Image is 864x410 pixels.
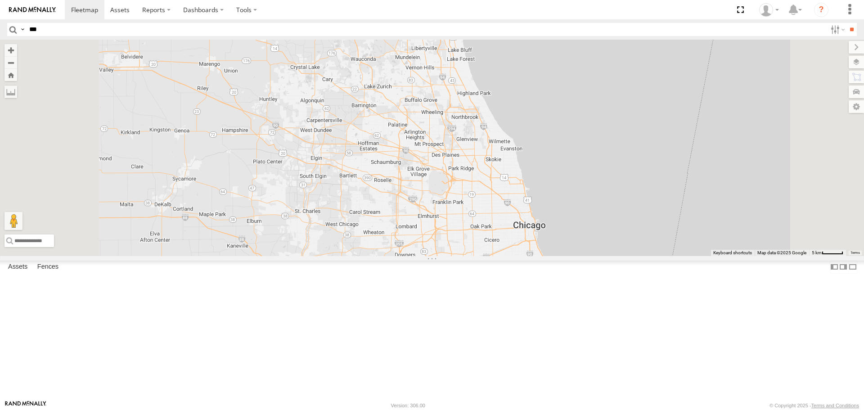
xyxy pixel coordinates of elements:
span: 5 km [812,250,822,255]
a: Terms (opens in new tab) [850,251,860,254]
button: Zoom in [4,44,17,56]
button: Drag Pegman onto the map to open Street View [4,212,22,230]
div: AJ Klotz [756,3,782,17]
div: © Copyright 2025 - [769,403,859,408]
a: Visit our Website [5,401,46,410]
label: Search Query [19,23,26,36]
button: Map Scale: 5 km per 44 pixels [809,250,846,256]
div: Version: 306.00 [391,403,425,408]
button: Zoom out [4,56,17,69]
label: Assets [4,261,32,274]
label: Hide Summary Table [848,261,857,274]
label: Dock Summary Table to the Right [839,261,848,274]
button: Zoom Home [4,69,17,81]
label: Measure [4,86,17,98]
label: Search Filter Options [827,23,846,36]
img: rand-logo.svg [9,7,56,13]
a: Terms and Conditions [811,403,859,408]
label: Map Settings [849,100,864,113]
label: Fences [33,261,63,274]
i: ? [814,3,828,17]
button: Keyboard shortcuts [713,250,752,256]
label: Dock Summary Table to the Left [830,261,839,274]
span: Map data ©2025 Google [757,250,806,255]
